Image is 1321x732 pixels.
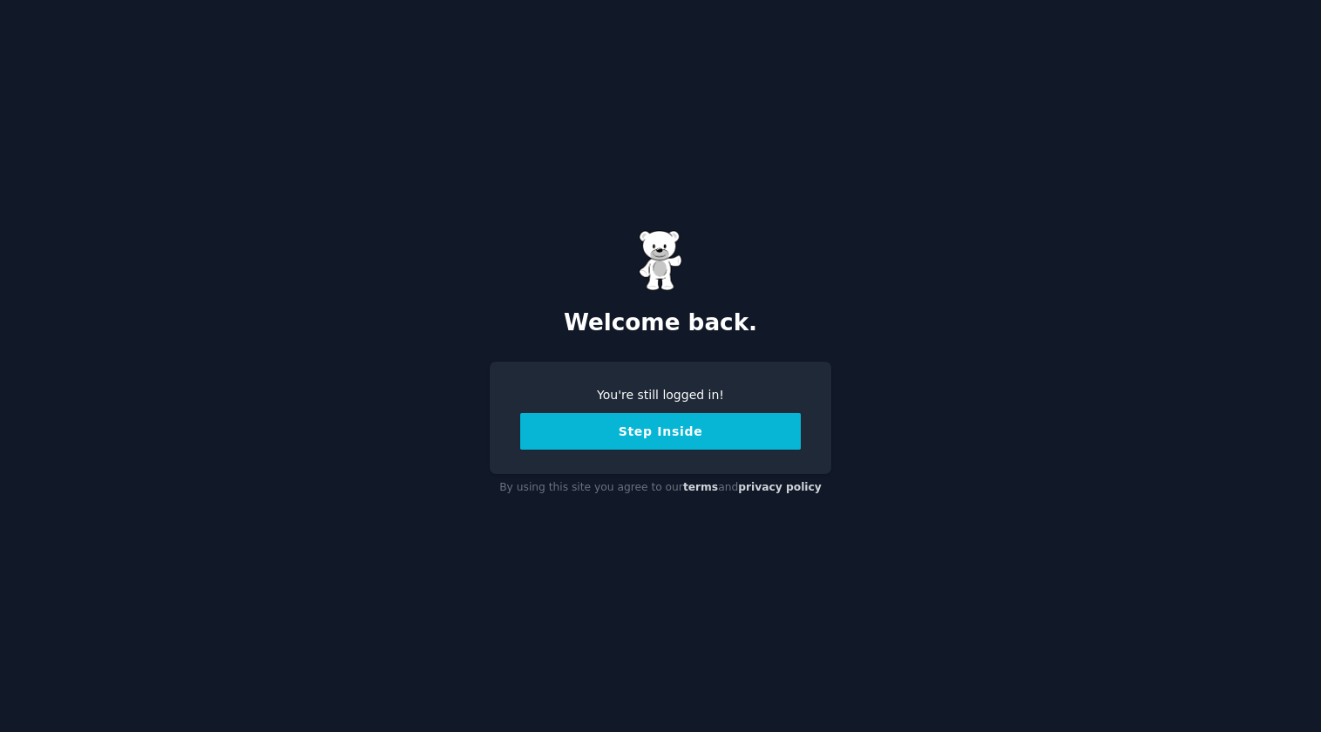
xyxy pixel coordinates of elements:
div: By using this site you agree to our and [490,474,831,502]
a: Step Inside [520,424,801,438]
a: terms [683,481,718,493]
div: You're still logged in! [520,386,801,404]
img: Gummy Bear [639,230,682,291]
button: Step Inside [520,413,801,450]
h2: Welcome back. [490,309,831,337]
a: privacy policy [738,481,822,493]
